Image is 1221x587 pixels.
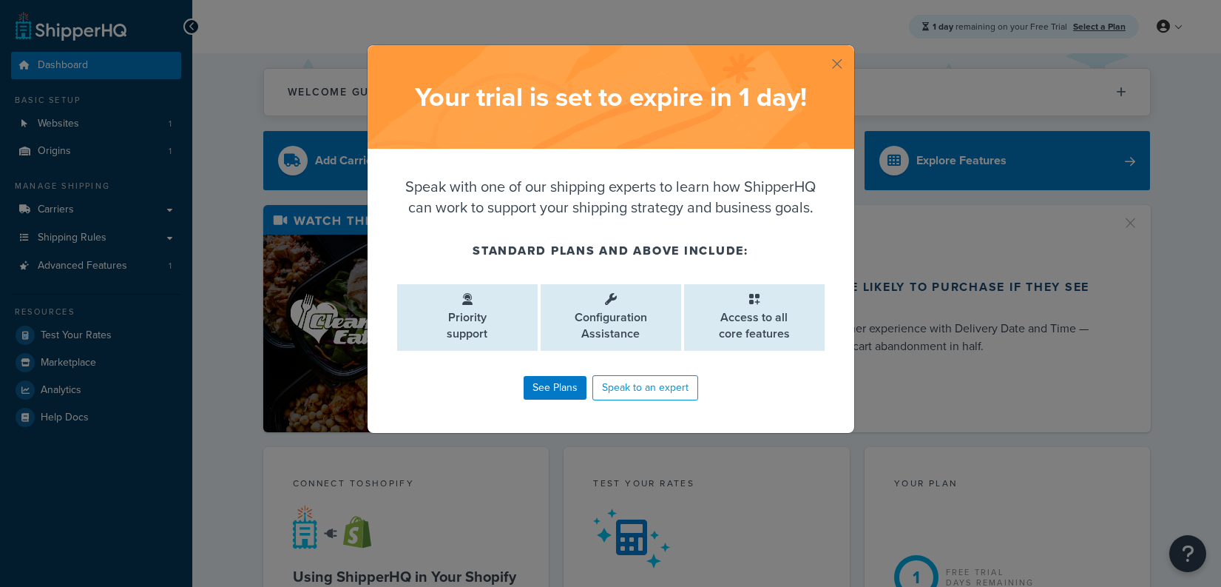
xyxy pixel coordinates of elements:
[541,284,681,351] li: Configuration Assistance
[592,375,698,400] a: Speak to an expert
[397,176,825,218] p: Speak with one of our shipping experts to learn how ShipperHQ can work to support your shipping s...
[397,242,825,260] h4: Standard plans and above include:
[397,284,538,351] li: Priority support
[382,82,839,112] h2: Your trial is set to expire in 1 day !
[524,376,586,400] a: See Plans
[684,284,825,351] li: Access to all core features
